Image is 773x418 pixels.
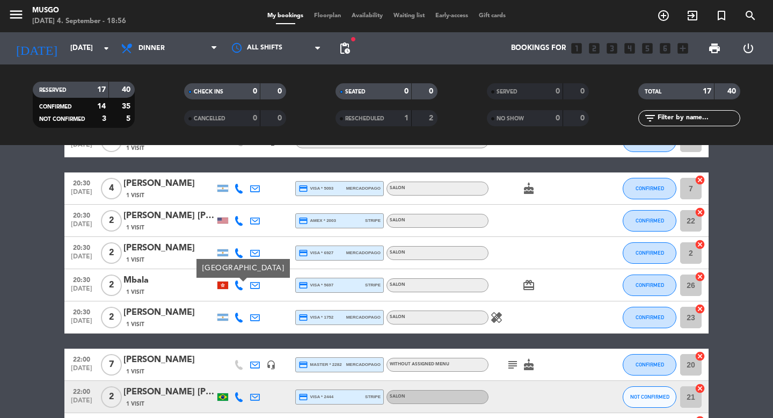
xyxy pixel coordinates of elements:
span: visa * 2444 [298,392,333,402]
i: add_box [676,41,690,55]
span: My bookings [262,13,309,19]
strong: 0 [404,88,409,95]
strong: 1 [404,114,409,122]
div: [GEOGRAPHIC_DATA] [196,259,290,278]
span: 1 Visit [126,256,144,264]
div: Musgo [32,5,126,16]
button: CONFIRMED [623,275,676,296]
span: Floorplan [309,13,346,19]
i: arrow_drop_down [100,42,113,55]
button: CONFIRMED [623,307,676,328]
button: CONFIRMED [623,178,676,199]
strong: 40 [727,88,738,95]
strong: 0 [278,114,284,122]
i: exit_to_app [686,9,699,22]
span: 1 Visit [126,320,144,329]
span: 20:30 [68,305,95,318]
span: 20:30 [68,273,95,285]
div: Mbala [123,273,215,287]
strong: 0 [253,114,257,122]
strong: 0 [556,114,560,122]
span: 2 [101,242,122,264]
span: fiber_manual_record [350,36,356,42]
button: CONFIRMED [623,242,676,264]
i: cancel [695,271,705,282]
span: 20:30 [68,176,95,189]
i: cancel [695,351,705,362]
span: 22:00 [68,352,95,365]
span: CONFIRMED [636,250,664,256]
span: 2 [101,386,122,408]
span: Early-access [430,13,473,19]
span: RESERVED [39,88,67,93]
span: 2 [101,210,122,232]
i: menu [8,6,24,23]
strong: 17 [97,86,106,93]
span: 1 Visit [126,144,144,153]
span: [DATE] [68,397,95,409]
span: mercadopago [346,185,381,192]
button: CONFIRMED [623,354,676,376]
span: SALON [390,250,405,255]
i: search [744,9,757,22]
i: credit_card [298,216,308,226]
i: card_giftcard [522,279,535,292]
span: stripe [365,393,381,400]
span: mercadopago [346,361,381,368]
div: [PERSON_NAME] [PERSON_NAME] [123,385,215,399]
span: print [708,42,721,55]
i: power_settings_new [742,42,755,55]
i: cake [522,182,535,195]
span: visa * 5697 [298,280,333,290]
span: SALON [390,186,405,190]
span: 2 [101,275,122,296]
strong: 0 [556,88,560,95]
i: looks_5 [640,41,654,55]
span: [DATE] [68,318,95,330]
button: CONFIRMED [623,210,676,232]
span: 1 Visit [126,400,144,408]
span: 4 [101,178,122,199]
i: cancel [695,175,705,185]
strong: 40 [122,86,133,93]
span: CONFIRMED [636,282,664,288]
i: looks_one [570,41,584,55]
span: [DATE] [68,221,95,233]
i: filter_list [644,112,657,125]
span: 1 Visit [126,224,144,232]
i: looks_4 [623,41,637,55]
i: credit_card [298,392,308,402]
strong: 0 [429,88,435,95]
i: cancel [695,383,705,394]
i: cancel [695,207,705,218]
span: RESCHEDULED [345,116,384,121]
span: Without assigned menu [390,362,449,366]
span: stripe [365,217,381,224]
i: credit_card [298,248,308,258]
span: Availability [346,13,388,19]
span: amex * 2003 [298,216,336,226]
span: NO SHOW [497,116,524,121]
i: cake [522,358,535,371]
span: Dinner [138,45,165,52]
span: CHECK INS [194,89,223,95]
span: SALON [390,315,405,319]
span: SALON [390,218,405,222]
span: Bookings for [511,44,566,53]
span: 22:00 [68,385,95,397]
span: NOT CONFIRMED [39,117,85,122]
span: CONFIRMED [636,314,664,320]
i: cancel [695,304,705,314]
span: [DATE] [68,365,95,377]
strong: 0 [278,88,284,95]
strong: 35 [122,103,133,110]
div: [PERSON_NAME] [123,353,215,367]
span: CANCELLED [194,116,225,121]
span: pending_actions [338,42,351,55]
span: NOT CONFIRMED [630,394,669,400]
span: Waiting list [388,13,430,19]
div: [PERSON_NAME] [PERSON_NAME] [123,209,215,223]
span: [DATE] [68,189,95,201]
div: [PERSON_NAME] [123,177,215,191]
span: master * 2282 [298,360,342,370]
